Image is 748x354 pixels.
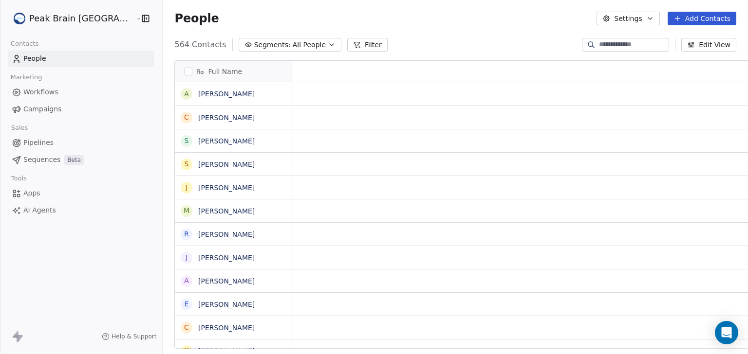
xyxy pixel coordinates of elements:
[185,136,189,146] div: S
[23,87,58,97] span: Workflows
[198,230,255,238] a: [PERSON_NAME]
[112,333,156,340] span: Help & Support
[23,138,54,148] span: Pipelines
[184,206,189,216] div: M
[198,137,255,145] a: [PERSON_NAME]
[12,10,129,27] button: Peak Brain [GEOGRAPHIC_DATA]
[681,38,736,52] button: Edit View
[23,188,40,198] span: Apps
[185,322,189,333] div: C
[198,184,255,192] a: [PERSON_NAME]
[8,185,154,201] a: Apps
[8,152,154,168] a: SequencesBeta
[198,90,255,98] a: [PERSON_NAME]
[293,40,326,50] span: All People
[8,135,154,151] a: Pipelines
[597,12,659,25] button: Settings
[198,324,255,332] a: [PERSON_NAME]
[185,276,189,286] div: A
[185,112,189,123] div: C
[23,155,60,165] span: Sequences
[14,13,25,24] img: Peak%20Brain%20Logo.png
[198,277,255,285] a: [PERSON_NAME]
[186,252,187,263] div: J
[175,82,292,349] div: grid
[185,159,189,169] div: S
[102,333,156,340] a: Help & Support
[715,321,738,344] div: Open Intercom Messenger
[7,121,32,135] span: Sales
[198,160,255,168] a: [PERSON_NAME]
[198,207,255,215] a: [PERSON_NAME]
[23,53,46,64] span: People
[29,12,133,25] span: Peak Brain [GEOGRAPHIC_DATA]
[174,11,219,26] span: People
[6,36,43,51] span: Contacts
[185,89,189,99] div: A
[198,114,255,122] a: [PERSON_NAME]
[198,301,255,308] a: [PERSON_NAME]
[8,202,154,218] a: AI Agents
[186,182,187,193] div: J
[6,70,46,85] span: Marketing
[175,61,292,82] div: Full Name
[8,51,154,67] a: People
[8,101,154,117] a: Campaigns
[8,84,154,100] a: Workflows
[23,104,61,114] span: Campaigns
[64,155,84,165] span: Beta
[208,67,242,76] span: Full Name
[7,171,31,186] span: Tools
[198,254,255,262] a: [PERSON_NAME]
[185,229,189,239] div: R
[23,205,56,215] span: AI Agents
[185,299,189,309] div: E
[174,39,226,51] span: 564 Contacts
[347,38,388,52] button: Filter
[668,12,736,25] button: Add Contacts
[254,40,291,50] span: Segments:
